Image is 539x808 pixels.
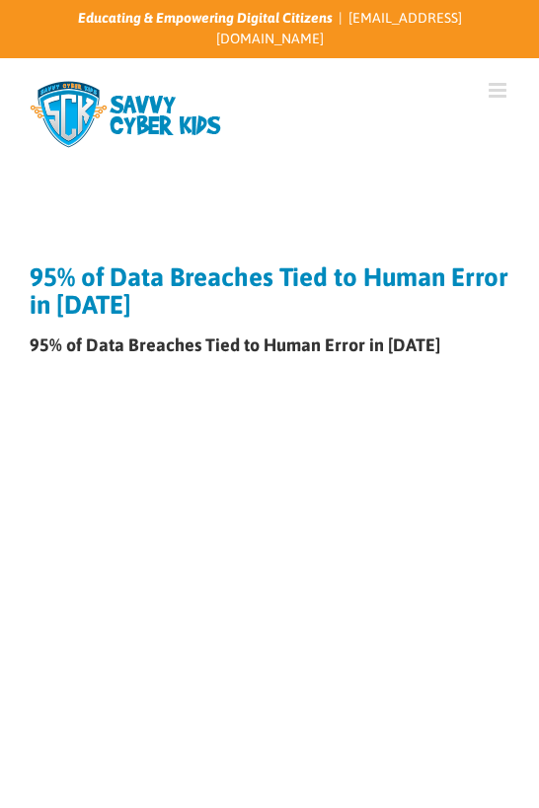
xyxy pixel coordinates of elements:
span: | [333,8,348,29]
h4: 95% of Data Breaches Tied to Human Error in [DATE] [30,336,509,354]
h1: 95% of Data Breaches Tied to Human Error in [DATE] [30,263,509,319]
i: Educating & Empowering Digital Citizens [78,10,333,26]
a: Toggle mobile menu [489,80,509,101]
img: Savvy Cyber Kids Logo [30,80,227,149]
